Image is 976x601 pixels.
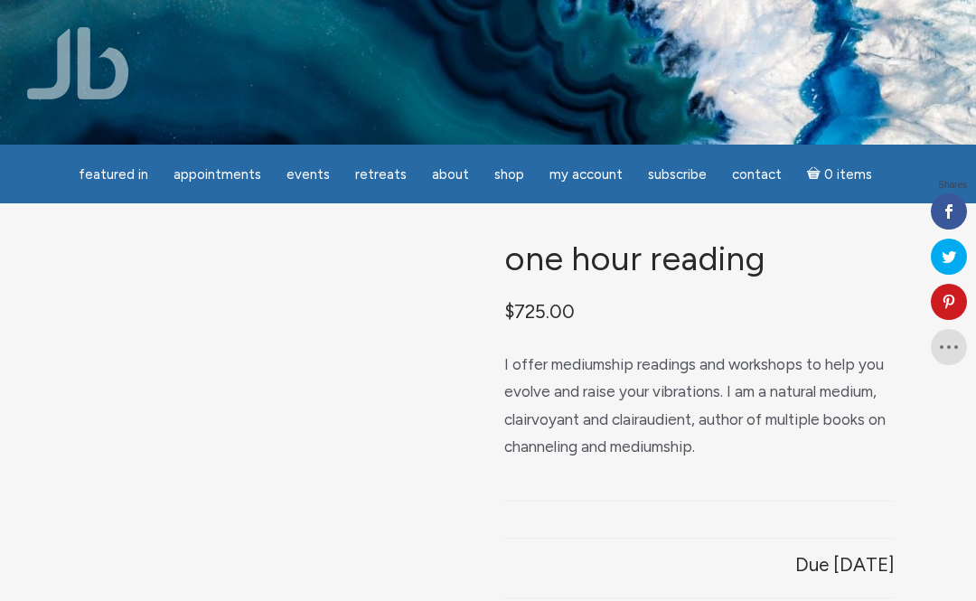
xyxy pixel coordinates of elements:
a: Subscribe [637,157,718,193]
a: My Account [539,157,633,193]
bdi: 725.00 [504,300,575,323]
a: Cart0 items [796,155,883,193]
a: About [421,157,480,193]
span: 0 items [824,168,872,182]
i: Cart [807,166,824,183]
a: Events [276,157,341,193]
a: Contact [721,157,793,193]
a: featured in [68,157,159,193]
span: Contact [732,166,782,183]
span: Shares [938,181,967,190]
span: Shop [494,166,524,183]
span: Appointments [174,166,261,183]
a: Shop [483,157,535,193]
a: Appointments [163,157,272,193]
span: My Account [549,166,623,183]
p: Due [DATE] [795,548,895,581]
span: Subscribe [648,166,707,183]
span: Retreats [355,166,407,183]
h1: One Hour Reading [504,239,895,277]
span: I offer mediumship readings and workshops to help you evolve and raise your vibrations. I am a na... [504,355,886,456]
a: Retreats [344,157,418,193]
span: $ [504,300,514,323]
img: Jamie Butler. The Everyday Medium [27,27,129,99]
span: featured in [79,166,148,183]
span: Events [286,166,330,183]
span: About [432,166,469,183]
